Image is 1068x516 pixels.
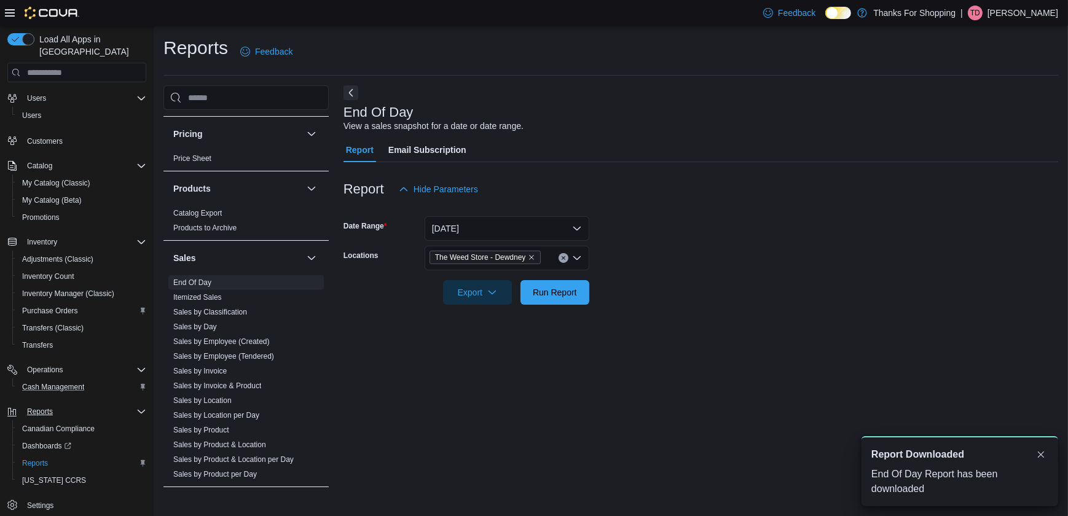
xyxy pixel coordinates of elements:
span: Transfers [22,340,53,350]
span: Adjustments (Classic) [22,254,93,264]
span: My Catalog (Beta) [22,195,82,205]
button: Open list of options [572,253,582,263]
button: Pricing [173,128,302,140]
span: Catalog [22,158,146,173]
label: Locations [344,251,379,260]
a: Transfers [17,338,58,353]
button: Reports [2,403,151,420]
a: Sales by Invoice & Product [173,381,261,390]
img: Cova [25,7,79,19]
button: Run Report [520,280,589,305]
div: Tyler Dirks [968,6,983,20]
span: Report Downloaded [871,447,964,462]
button: Products [304,181,319,196]
div: View a sales snapshot for a date or date range. [344,120,524,133]
h3: Report [344,182,384,197]
h3: Pricing [173,128,202,140]
a: Inventory Manager (Classic) [17,286,119,301]
p: [PERSON_NAME] [988,6,1058,20]
a: My Catalog (Classic) [17,176,95,190]
span: Washington CCRS [17,473,146,488]
span: Products to Archive [173,223,237,233]
span: Settings [27,501,53,510]
span: Canadian Compliance [17,421,146,436]
a: Sales by Location [173,396,232,405]
button: Operations [22,362,68,377]
span: Sales by Employee (Created) [173,337,270,346]
span: Reports [17,456,146,471]
span: TD [970,6,980,20]
div: Pricing [163,151,329,171]
span: Email Subscription [388,138,466,162]
span: My Catalog (Classic) [22,178,90,188]
a: Transfers (Classic) [17,321,88,335]
button: Transfers [12,337,151,354]
a: Sales by Product & Location per Day [173,455,294,464]
a: Inventory Count [17,269,79,284]
a: Canadian Compliance [17,421,100,436]
h3: End Of Day [344,105,414,120]
button: Inventory [22,235,62,249]
span: Users [17,108,146,123]
span: Catalog Export [173,208,222,218]
button: Hide Parameters [394,177,483,201]
a: Feedback [235,39,297,64]
h3: Sales [173,252,196,264]
span: Feedback [778,7,815,19]
button: Operations [2,361,151,378]
button: Catalog [22,158,57,173]
button: Export [443,280,512,305]
span: Sales by Product & Location per Day [173,455,294,464]
button: Reports [12,455,151,472]
span: Purchase Orders [17,303,146,318]
span: Reports [22,404,146,419]
button: Pricing [304,127,319,141]
button: Users [22,91,51,106]
button: My Catalog (Beta) [12,192,151,209]
span: Run Report [533,286,577,299]
span: Adjustments (Classic) [17,252,146,267]
button: Canadian Compliance [12,420,151,437]
span: End Of Day [173,278,211,287]
a: Sales by Employee (Tendered) [173,352,274,361]
span: Itemized Sales [173,292,222,302]
p: | [960,6,963,20]
span: Catalog [27,161,52,171]
button: Inventory Manager (Classic) [12,285,151,302]
span: Canadian Compliance [22,424,95,434]
span: Report [346,138,374,162]
a: Sales by Product [173,426,229,434]
input: Dark Mode [825,7,851,20]
button: Transfers (Classic) [12,319,151,337]
a: Reports [17,456,53,471]
h3: Products [173,182,211,195]
a: Cash Management [17,380,89,394]
span: Cash Management [17,380,146,394]
a: Sales by Location per Day [173,411,259,420]
span: Sales by Invoice & Product [173,381,261,391]
span: Dashboards [22,441,71,451]
span: Inventory Manager (Classic) [22,289,114,299]
span: Reports [22,458,48,468]
div: End Of Day Report has been downloaded [871,467,1048,496]
a: Sales by Invoice [173,367,227,375]
a: Promotions [17,210,65,225]
span: Settings [22,498,146,513]
a: Sales by Product & Location [173,440,266,449]
span: Inventory [27,237,57,247]
button: Cash Management [12,378,151,396]
span: The Weed Store - Dewdney [430,251,541,264]
span: Inventory Manager (Classic) [17,286,146,301]
a: Users [17,108,46,123]
p: Thanks For Shopping [873,6,956,20]
span: Users [22,91,146,106]
button: Reports [22,404,58,419]
span: Export [450,280,505,305]
span: Purchase Orders [22,306,78,316]
span: Cash Management [22,382,84,392]
span: [US_STATE] CCRS [22,475,86,485]
h1: Reports [163,36,228,60]
button: Promotions [12,209,151,226]
span: Customers [22,133,146,148]
a: Sales by Classification [173,308,247,316]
